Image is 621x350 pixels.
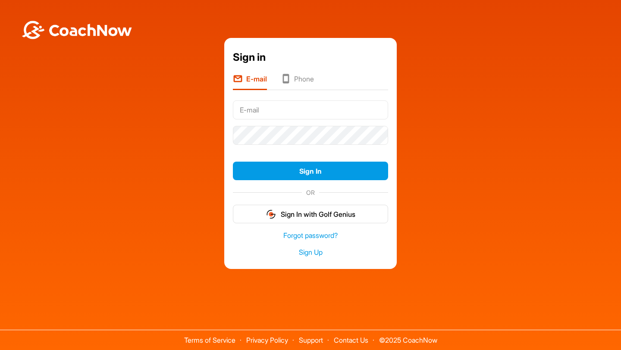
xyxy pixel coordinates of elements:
li: E-mail [233,74,267,90]
a: Support [299,336,323,344]
div: Sign in [233,50,388,65]
a: Forgot password? [233,231,388,241]
span: © 2025 CoachNow [375,330,442,344]
a: Terms of Service [184,336,235,344]
img: BwLJSsUCoWCh5upNqxVrqldRgqLPVwmV24tXu5FoVAoFEpwwqQ3VIfuoInZCoVCoTD4vwADAC3ZFMkVEQFDAAAAAElFTkSuQmCC [21,21,133,39]
a: Sign Up [233,247,388,257]
span: OR [302,188,319,197]
img: gg_logo [266,209,276,219]
button: Sign In with Golf Genius [233,205,388,223]
a: Privacy Policy [246,336,288,344]
input: E-mail [233,100,388,119]
button: Sign In [233,162,388,180]
a: Contact Us [334,336,368,344]
li: Phone [281,74,314,90]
